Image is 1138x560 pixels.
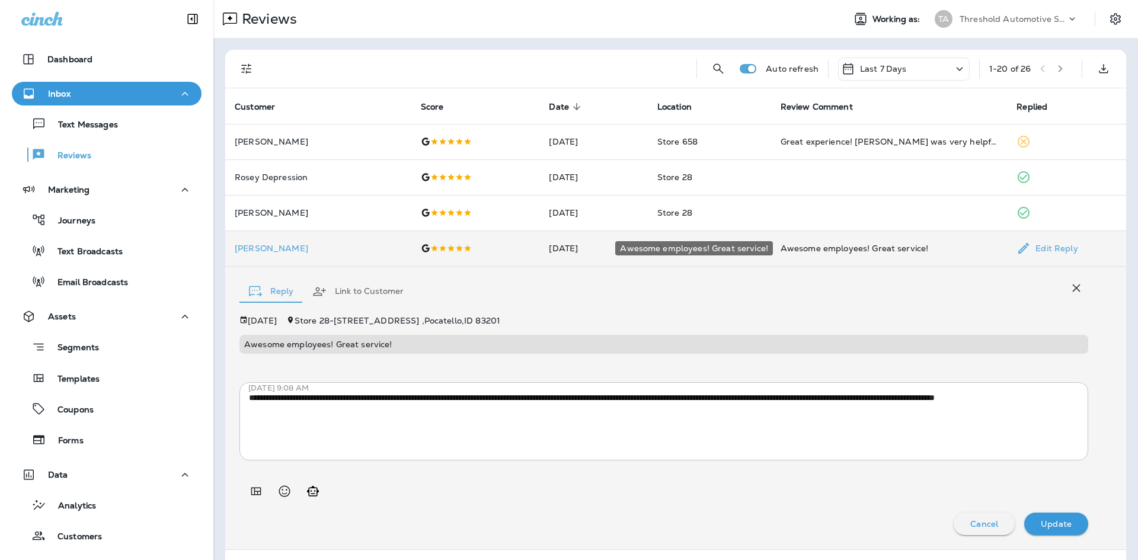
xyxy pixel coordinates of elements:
td: [DATE] [539,124,647,159]
p: Edit Reply [1031,244,1078,253]
p: [DATE] 9:08 AM [248,383,1097,393]
button: Segments [12,334,202,360]
p: Templates [46,374,100,385]
span: Store 28 [657,172,692,183]
div: Awesome employees! Great service! [781,242,998,254]
button: Text Messages [12,111,202,136]
button: Assets [12,305,202,328]
p: Rosey Depression [235,172,402,182]
span: Replied [1016,102,1047,112]
p: [DATE] [248,316,277,325]
button: Collapse Sidebar [176,7,209,31]
div: 1 - 20 of 26 [989,64,1031,73]
span: Score [421,102,444,112]
p: Coupons [46,405,94,416]
button: Inbox [12,82,202,105]
span: Store 28 - [STREET_ADDRESS] , Pocatello , ID 83201 [295,315,500,326]
p: Forms [46,436,84,447]
button: Marketing [12,178,202,201]
p: Email Broadcasts [46,277,128,289]
td: [DATE] [539,195,647,231]
span: Review Comment [781,102,853,112]
button: Reviews [12,142,202,167]
button: Link to Customer [303,270,413,313]
button: Coupons [12,396,202,421]
p: Segments [46,343,99,354]
span: Working as: [872,14,923,24]
p: Dashboard [47,55,92,64]
span: Customer [235,101,290,112]
span: Review Comment [781,101,868,112]
div: Click to view Customer Drawer [235,244,402,253]
div: TA [935,10,952,28]
span: Location [657,102,692,112]
p: Text Broadcasts [46,247,123,258]
span: Customer [235,102,275,112]
p: Analytics [46,501,96,512]
p: [PERSON_NAME] [235,137,402,146]
span: Replied [1016,101,1063,112]
td: [DATE] [539,231,647,266]
button: Email Broadcasts [12,269,202,294]
button: Settings [1105,8,1126,30]
button: Data [12,463,202,487]
button: Update [1024,513,1088,535]
p: Inbox [48,89,71,98]
span: Store 28 [657,207,692,218]
p: Last 7 Days [860,64,907,73]
button: Analytics [12,492,202,517]
button: Cancel [954,513,1015,535]
button: Export as CSV [1092,57,1115,81]
button: Generate AI response [301,479,325,503]
button: Reply [239,270,303,313]
p: Assets [48,312,76,321]
p: Marketing [48,185,89,194]
div: Great experience! Matt was very helpful :) [781,136,998,148]
span: Location [657,101,707,112]
button: Customers [12,523,202,548]
p: Update [1041,519,1072,529]
p: Customers [46,532,102,543]
button: Select an emoji [273,479,296,503]
p: Text Messages [46,120,118,131]
button: Forms [12,427,202,452]
div: Awesome employees! Great service! [615,241,773,255]
p: Threshold Automotive Service dba Grease Monkey [960,14,1066,24]
p: Data [48,470,68,479]
p: Reviews [46,151,91,162]
p: Cancel [970,519,998,529]
td: [DATE] [539,159,647,195]
p: Auto refresh [766,64,819,73]
button: Search Reviews [707,57,730,81]
span: Date [549,102,569,112]
p: Awesome employees! Great service! [244,340,1083,349]
span: Store 658 [657,136,698,147]
button: Journeys [12,207,202,232]
p: Reviews [237,10,297,28]
button: Templates [12,366,202,391]
p: [PERSON_NAME] [235,244,402,253]
button: Dashboard [12,47,202,71]
span: Date [549,101,584,112]
button: Filters [235,57,258,81]
p: [PERSON_NAME] [235,208,402,217]
span: Score [421,101,459,112]
p: Journeys [46,216,95,227]
button: Add in a premade template [244,479,268,503]
button: Text Broadcasts [12,238,202,263]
